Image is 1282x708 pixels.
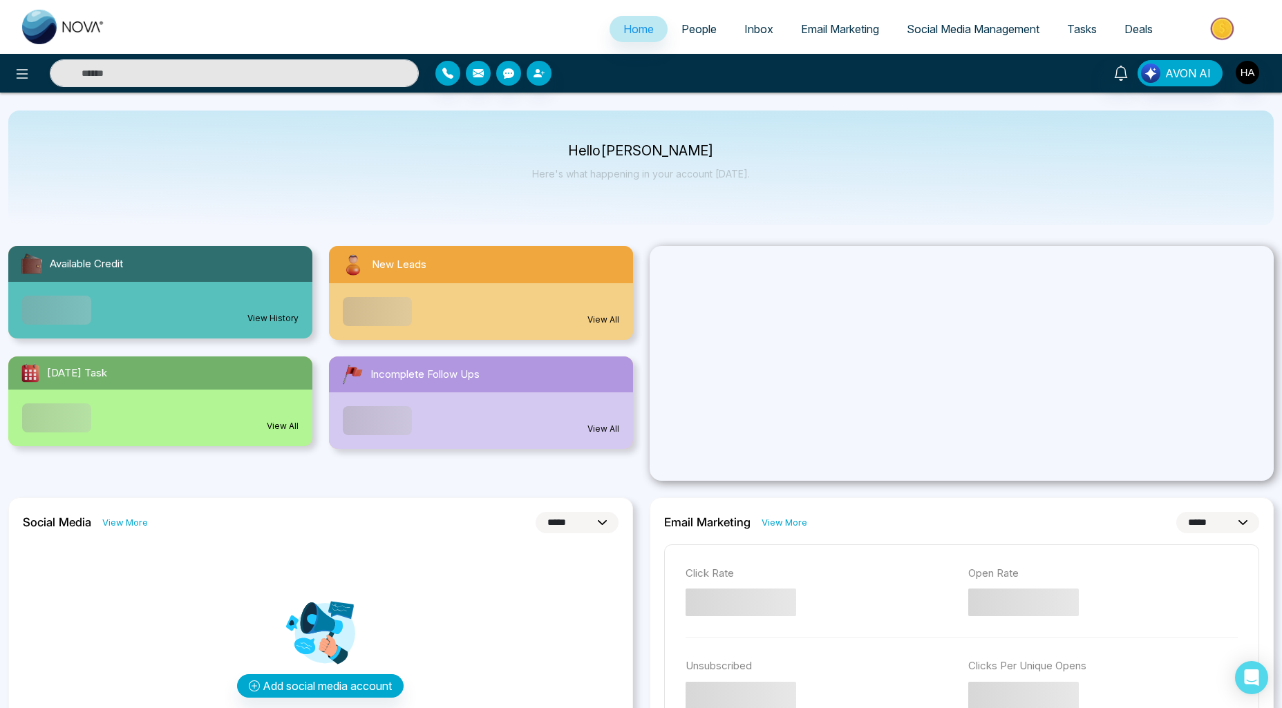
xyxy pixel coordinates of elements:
[102,516,148,529] a: View More
[610,16,668,42] a: Home
[801,22,879,36] span: Email Marketing
[23,515,91,529] h2: Social Media
[968,658,1238,674] p: Clicks Per Unique Opens
[19,362,41,384] img: todayTask.svg
[968,566,1238,582] p: Open Rate
[587,423,619,435] a: View All
[1138,60,1223,86] button: AVON AI
[787,16,893,42] a: Email Marketing
[237,674,404,698] button: Add social media account
[340,251,366,278] img: newLeads.svg
[623,22,654,36] span: Home
[372,257,426,273] span: New Leads
[762,516,807,529] a: View More
[47,365,107,381] span: [DATE] Task
[587,314,619,326] a: View All
[1053,16,1111,42] a: Tasks
[19,251,44,276] img: availableCredit.svg
[1236,61,1259,84] img: User Avatar
[907,22,1039,36] span: Social Media Management
[50,256,123,272] span: Available Credit
[247,312,299,325] a: View History
[1235,661,1268,694] div: Open Intercom Messenger
[286,598,355,667] img: Analytics png
[744,22,773,36] span: Inbox
[532,145,750,157] p: Hello [PERSON_NAME]
[664,515,751,529] h2: Email Marketing
[686,658,955,674] p: Unsubscribed
[340,362,365,387] img: followUps.svg
[686,566,955,582] p: Click Rate
[321,356,641,449] a: Incomplete Follow UpsView All
[1124,22,1153,36] span: Deals
[532,168,750,180] p: Here's what happening in your account [DATE].
[370,367,480,383] span: Incomplete Follow Ups
[22,10,105,44] img: Nova CRM Logo
[1141,64,1160,83] img: Lead Flow
[668,16,730,42] a: People
[1165,65,1211,82] span: AVON AI
[1173,13,1274,44] img: Market-place.gif
[1067,22,1097,36] span: Tasks
[681,22,717,36] span: People
[1111,16,1167,42] a: Deals
[267,420,299,432] a: View All
[893,16,1053,42] a: Social Media Management
[321,246,641,340] a: New LeadsView All
[730,16,787,42] a: Inbox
